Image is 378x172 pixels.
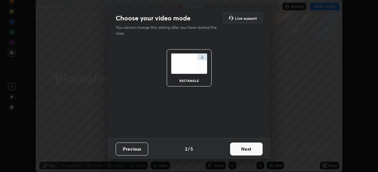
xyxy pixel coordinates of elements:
h4: 5 [190,145,193,152]
h4: / [188,145,190,152]
h2: Choose your video mode [116,14,190,22]
button: Previous [116,143,148,155]
h4: 2 [185,145,187,152]
h5: Live support [235,16,257,20]
img: normalScreenIcon.ae25ed63.svg [171,53,207,74]
button: Next [230,143,263,155]
div: rectangle [176,79,202,82]
p: You cannot change this setting after you have started the class [116,25,221,36]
